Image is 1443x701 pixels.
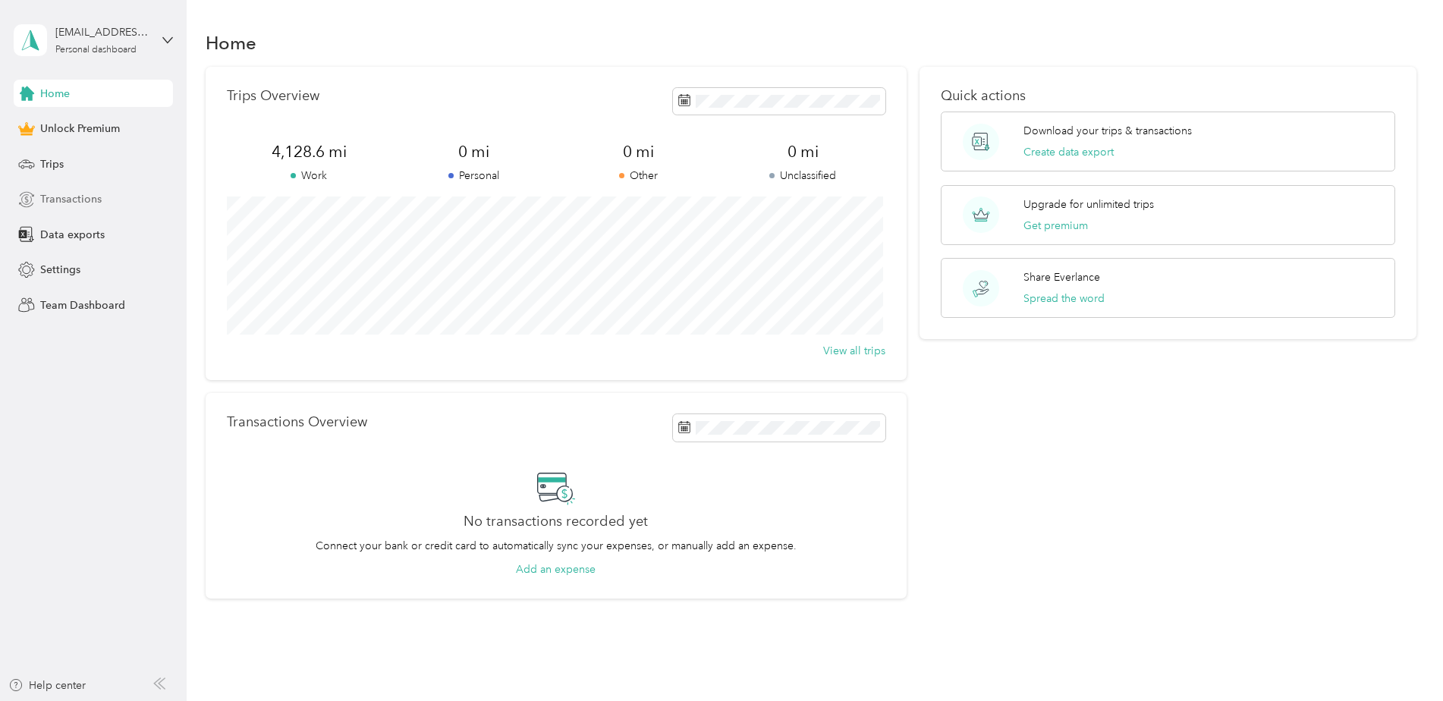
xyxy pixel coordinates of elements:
[1358,616,1443,701] iframe: Everlance-gr Chat Button Frame
[941,88,1395,104] p: Quick actions
[464,514,648,530] h2: No transactions recorded yet
[40,227,105,243] span: Data exports
[227,414,367,430] p: Transactions Overview
[1023,291,1105,306] button: Spread the word
[823,343,885,359] button: View all trips
[8,677,86,693] button: Help center
[721,168,885,184] p: Unclassified
[40,156,64,172] span: Trips
[40,262,80,278] span: Settings
[227,168,391,184] p: Work
[40,297,125,313] span: Team Dashboard
[316,538,797,554] p: Connect your bank or credit card to automatically sync your expenses, or manually add an expense.
[40,191,102,207] span: Transactions
[40,86,70,102] span: Home
[1023,196,1154,212] p: Upgrade for unlimited trips
[227,88,319,104] p: Trips Overview
[391,168,556,184] p: Personal
[55,46,137,55] div: Personal dashboard
[40,121,120,137] span: Unlock Premium
[391,141,556,162] span: 0 mi
[1023,123,1192,139] p: Download your trips & transactions
[227,141,391,162] span: 4,128.6 mi
[721,141,885,162] span: 0 mi
[1023,269,1100,285] p: Share Everlance
[556,141,721,162] span: 0 mi
[1023,218,1088,234] button: Get premium
[55,24,150,40] div: [EMAIL_ADDRESS][DOMAIN_NAME]
[1023,144,1114,160] button: Create data export
[206,35,256,51] h1: Home
[556,168,721,184] p: Other
[516,561,596,577] button: Add an expense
